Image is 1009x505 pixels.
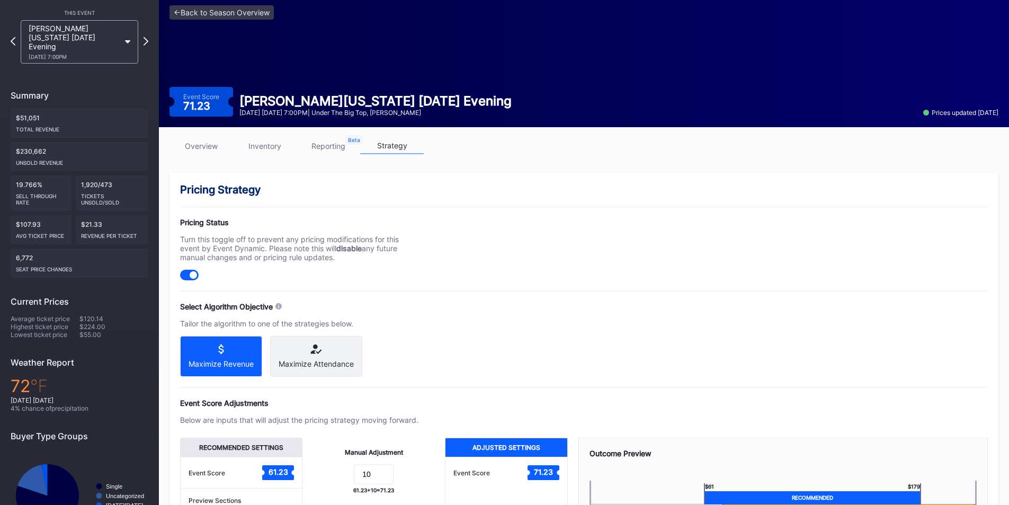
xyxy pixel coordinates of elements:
[11,175,72,211] div: 19.766%
[189,469,225,477] div: Event Score
[81,189,143,206] div: Tickets Unsold/Sold
[106,483,122,490] text: Single
[79,331,148,339] div: $55.00
[453,469,490,477] div: Event Score
[79,315,148,323] div: $120.14
[81,228,143,239] div: Revenue per ticket
[11,215,72,244] div: $107.93
[336,244,362,253] strong: disable
[16,122,143,132] div: Total Revenue
[16,155,143,166] div: Unsold Revenue
[180,183,988,196] div: Pricing Strategy
[11,109,148,138] div: $51,051
[11,357,148,368] div: Weather Report
[534,467,553,476] text: 71.23
[11,90,148,101] div: Summary
[704,483,714,491] div: $ 61
[180,415,418,424] div: Below are inputs that will adjust the pricing strategy moving forward.
[279,359,354,368] div: Maximize Attendance
[106,493,144,499] text: Uncategorized
[11,315,79,323] div: Average ticket price
[908,483,921,491] div: $ 179
[360,138,424,154] a: strategy
[923,109,998,117] div: Prices updated [DATE]
[353,487,394,493] div: 61.23 + 10 = 71.23
[181,438,302,457] div: Recommended Settings
[180,398,988,407] div: Event Score Adjustments
[11,323,79,331] div: Highest ticket price
[445,438,567,457] div: Adjusted Settings
[180,319,418,328] div: Tailor the algorithm to one of the strategies below.
[11,396,148,404] div: [DATE] [DATE]
[180,218,418,227] div: Pricing Status
[239,109,512,117] div: [DATE] [DATE] 7:00PM | Under the Big Top, [PERSON_NAME]
[76,175,148,211] div: 1,920/473
[180,235,418,262] div: Turn this toggle off to prevent any pricing modifications for this event by Event Dynamic. Please...
[30,376,48,396] span: ℉
[11,431,148,441] div: Buyer Type Groups
[11,142,148,171] div: $230,662
[590,449,977,458] div: Outcome Preview
[16,189,66,206] div: Sell Through Rate
[11,296,148,307] div: Current Prices
[76,215,148,244] div: $21.33
[269,467,288,476] text: 61.23
[189,497,294,504] div: Preview Sections
[11,404,148,412] div: 4 % chance of precipitation
[11,249,148,278] div: 6,772
[79,323,148,331] div: $224.00
[169,138,233,154] a: overview
[183,101,213,111] div: 71.23
[16,262,143,272] div: seat price changes
[29,54,120,60] div: [DATE] 7:00PM
[11,331,79,339] div: Lowest ticket price
[183,93,219,101] div: Event Score
[189,359,254,368] div: Maximize Revenue
[180,302,273,311] div: Select Algorithm Objective
[345,448,403,456] div: Manual Adjustment
[11,10,148,16] div: This Event
[16,228,66,239] div: Avg ticket price
[11,376,148,396] div: 72
[297,138,360,154] a: reporting
[29,24,120,60] div: [PERSON_NAME][US_STATE] [DATE] Evening
[169,5,274,20] a: <-Back to Season Overview
[704,491,921,504] div: Recommended
[233,138,297,154] a: inventory
[239,93,512,109] div: [PERSON_NAME][US_STATE] [DATE] Evening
